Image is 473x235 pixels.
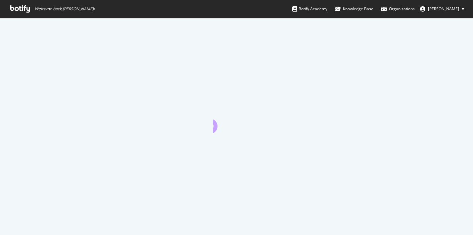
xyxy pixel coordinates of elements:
button: [PERSON_NAME] [415,4,470,14]
div: Knowledge Base [335,6,373,12]
div: Botify Academy [292,6,327,12]
span: Jonathan Westerlind [428,6,459,12]
div: animation [213,109,260,133]
div: Organizations [381,6,415,12]
span: Welcome back, [PERSON_NAME] ! [35,6,95,12]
